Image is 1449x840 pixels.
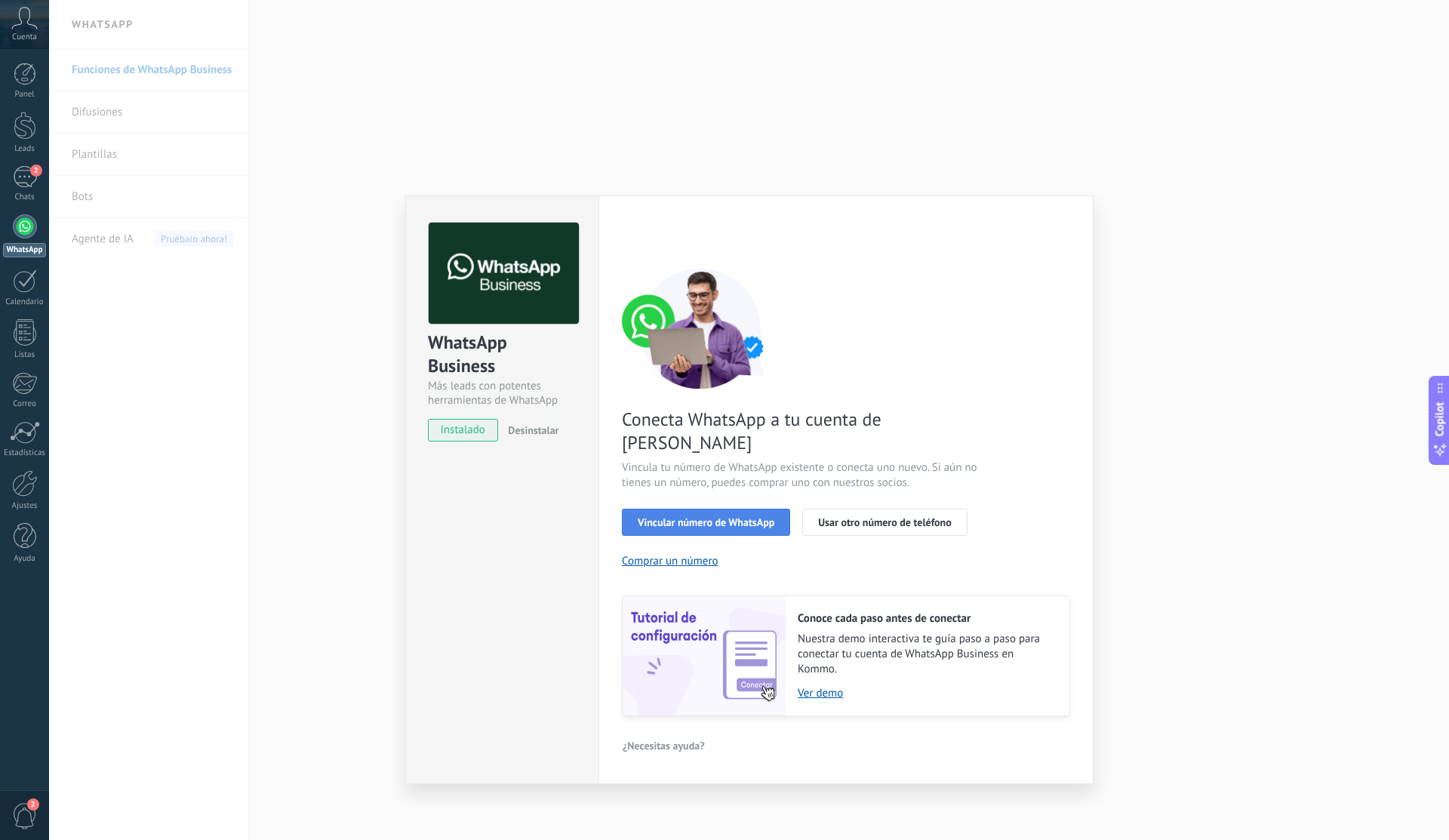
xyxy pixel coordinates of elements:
[30,165,42,177] span: 2
[622,734,706,757] button: ¿Necesitas ayuda?
[3,144,47,154] div: Leads
[798,686,1054,700] a: Ver demo
[3,192,47,202] div: Chats
[623,740,705,751] span: ¿Necesitas ayuda?
[3,243,46,257] div: WhatsApp
[27,798,39,811] span: 2
[622,408,981,454] span: Conecta WhatsApp a tu cuenta de [PERSON_NAME]
[638,517,774,528] span: Vincular número de WhatsApp
[429,223,579,325] img: logo_main.png
[428,331,577,379] div: WhatsApp Business
[802,509,967,536] button: Usar otro número de teléfono
[3,90,47,100] div: Panel
[622,460,981,491] span: Vincula tu número de WhatsApp existente o conecta uno nuevo. Si aún no tienes un número, puedes c...
[1432,402,1447,436] span: Copilot
[3,350,47,360] div: Listas
[12,32,37,42] span: Cuenta
[429,419,497,442] span: instalado
[3,501,47,511] div: Ajustes
[622,268,780,389] img: connect number
[622,554,718,568] button: Comprar un número
[798,632,1054,677] span: Nuestra demo interactiva te guía paso a paso para conectar tu cuenta de WhatsApp Business en Kommo.
[508,423,558,437] span: Desinstalar
[3,554,47,564] div: Ayuda
[3,399,47,409] div: Correo
[3,448,47,458] div: Estadísticas
[622,509,790,536] button: Vincular número de WhatsApp
[428,379,577,408] div: Más leads con potentes herramientas de WhatsApp
[818,517,951,528] span: Usar otro número de teléfono
[798,611,1054,626] h2: Conoce cada paso antes de conectar
[502,419,558,442] button: Desinstalar
[3,297,47,307] div: Calendario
